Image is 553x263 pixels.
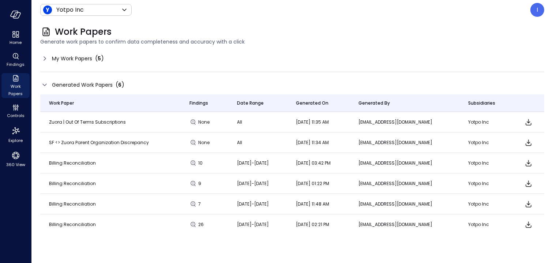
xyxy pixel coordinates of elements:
p: Yotpo Inc [468,221,504,228]
p: [EMAIL_ADDRESS][DOMAIN_NAME] [358,159,450,167]
div: Home [1,29,30,47]
span: [DATE]-[DATE] [237,201,269,207]
img: Icon [43,5,52,14]
span: Findings [7,61,25,68]
div: Work Papers [1,73,30,98]
p: [EMAIL_ADDRESS][DOMAIN_NAME] [358,180,450,187]
div: ( ) [95,54,104,63]
span: Date Range [237,99,264,107]
span: Findings [189,99,208,107]
p: Yotpo Inc [468,159,504,167]
span: [DATE]-[DATE] [237,160,269,166]
p: [EMAIL_ADDRESS][DOMAIN_NAME] [358,200,450,208]
span: Controls [7,112,25,119]
p: I [537,5,538,14]
div: ( ) [116,80,124,89]
span: [DATE]-[DATE] [237,180,269,187]
span: SF <> Zuora parent organization discrepancy [49,139,149,146]
div: Findings [1,51,30,69]
p: Yotpo Inc [468,200,504,208]
span: [DATE] 02:21 PM [296,221,329,228]
span: [DATE] 11:35 AM [296,119,329,125]
span: Billing Reconciliation [49,160,96,166]
span: Download [524,220,533,229]
span: Generated Work Papers [52,81,113,89]
span: Download [524,118,533,127]
span: Work Papers [55,26,112,38]
p: Yotpo Inc [468,180,504,187]
span: Home [10,39,22,46]
span: Explore [8,137,23,144]
p: Yotpo Inc [468,119,504,126]
span: Generated By [358,99,390,107]
span: Billing Reconciliation [49,180,96,187]
p: [EMAIL_ADDRESS][DOMAIN_NAME] [358,139,450,146]
span: Generate work papers to confirm data completeness and accuracy with a click [40,38,544,46]
span: Zuora | Out of terms subscriptions [49,119,126,125]
span: [DATE]-[DATE] [237,221,269,228]
span: 6 [118,81,121,89]
span: Billing Reconciliation [49,221,96,228]
span: 10 [198,159,211,167]
div: Controls [1,102,30,120]
span: [DATE] 11:34 AM [296,139,329,146]
p: [EMAIL_ADDRESS][DOMAIN_NAME] [358,119,450,126]
span: 7 [198,200,211,208]
span: Subsidiaries [468,99,495,107]
span: All [237,139,242,146]
span: Download [524,138,533,147]
span: 9 [198,180,211,187]
span: [DATE] 01:22 PM [296,180,329,187]
span: Download [524,179,533,188]
span: 360 View [6,161,25,168]
p: Yotpo Inc [56,5,84,14]
span: Billing Reconciliation [49,201,96,207]
div: Ivailo Emanuilov [530,3,544,17]
span: My Work Papers [52,55,92,63]
span: [DATE] 11:48 AM [296,201,329,207]
span: Work Papers [4,83,27,97]
span: Generated On [296,99,328,107]
div: 360 View [1,149,30,169]
span: Work Paper [49,99,74,107]
span: All [237,119,242,125]
p: Yotpo Inc [468,139,504,146]
span: None [198,139,211,146]
p: [EMAIL_ADDRESS][DOMAIN_NAME] [358,221,450,228]
span: None [198,119,211,126]
span: [DATE] 03:42 PM [296,160,331,166]
span: Download [524,200,533,208]
span: 5 [98,55,101,62]
span: 26 [198,221,211,228]
div: Explore [1,124,30,145]
span: Download [524,159,533,168]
